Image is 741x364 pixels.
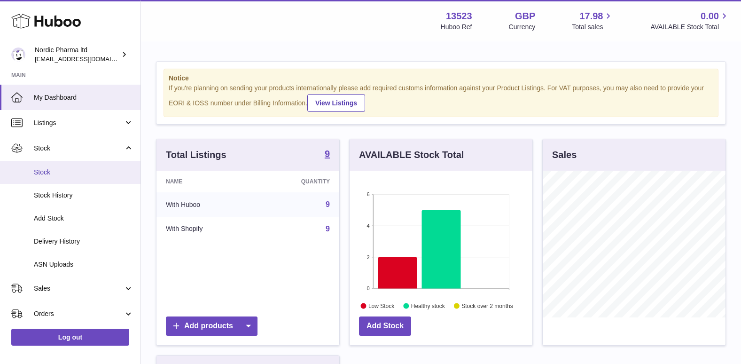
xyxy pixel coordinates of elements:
text: 0 [367,285,369,291]
h3: Total Listings [166,149,226,161]
div: Currency [509,23,536,32]
span: Total sales [572,23,614,32]
h3: Sales [552,149,577,161]
a: Log out [11,329,129,346]
div: Huboo Ref [441,23,472,32]
span: Stock History [34,191,133,200]
text: Low Stock [368,302,395,309]
text: Healthy stock [411,302,445,309]
span: My Dashboard [34,93,133,102]
a: 17.98 Total sales [572,10,614,32]
span: Stock [34,168,133,177]
h3: AVAILABLE Stock Total [359,149,464,161]
span: Delivery History [34,237,133,246]
a: 0.00 AVAILABLE Stock Total [650,10,730,32]
img: chika.alabi@nordicpharma.com [11,47,25,62]
span: Add Stock [34,214,133,223]
a: 9 [326,200,330,208]
a: Add products [166,317,257,336]
a: View Listings [307,94,365,112]
span: Orders [34,309,124,318]
div: If you're planning on sending your products internationally please add required customs informati... [169,84,713,112]
text: 2 [367,254,369,260]
strong: 9 [325,149,330,158]
strong: Notice [169,74,713,83]
span: ASN Uploads [34,260,133,269]
text: 4 [367,223,369,229]
span: Stock [34,144,124,153]
a: Add Stock [359,317,411,336]
span: 17.98 [579,10,603,23]
td: With Shopify [156,217,255,241]
a: 9 [326,225,330,233]
strong: GBP [515,10,535,23]
text: 6 [367,191,369,197]
a: 9 [325,149,330,160]
text: Stock over 2 months [461,302,513,309]
strong: 13523 [446,10,472,23]
span: 0.00 [701,10,719,23]
th: Quantity [255,171,339,192]
div: Nordic Pharma ltd [35,46,119,63]
td: With Huboo [156,192,255,217]
span: [EMAIL_ADDRESS][DOMAIN_NAME] [35,55,138,63]
span: AVAILABLE Stock Total [650,23,730,32]
span: Listings [34,119,124,127]
th: Name [156,171,255,192]
span: Sales [34,284,124,293]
